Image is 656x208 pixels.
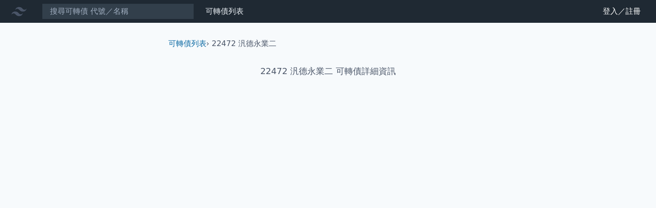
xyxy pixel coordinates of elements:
[161,65,496,78] h1: 22472 汎德永業二 可轉債詳細資訊
[212,38,276,49] li: 22472 汎德永業二
[168,39,206,48] a: 可轉債列表
[168,38,209,49] li: ›
[595,4,648,19] a: 登入／註冊
[42,3,194,19] input: 搜尋可轉債 代號／名稱
[206,7,244,16] a: 可轉債列表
